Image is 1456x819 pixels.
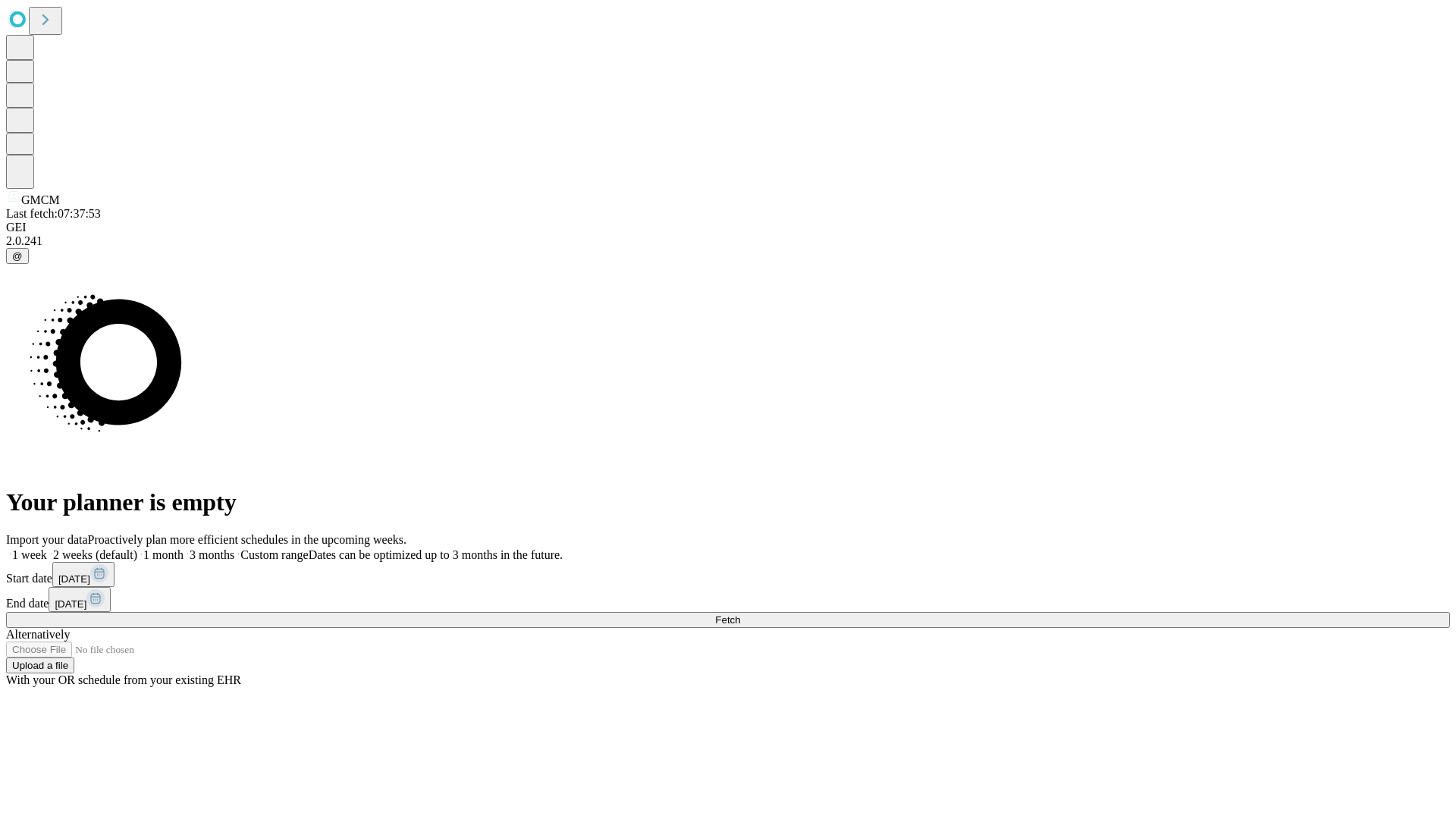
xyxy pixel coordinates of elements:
[52,562,115,587] button: [DATE]
[6,533,88,546] span: Import your data
[6,488,1450,516] h1: Your planner is empty
[190,548,234,561] span: 3 months
[6,221,1450,234] div: GEI
[715,614,740,626] span: Fetch
[6,248,29,264] button: @
[58,573,90,585] span: [DATE]
[6,562,1450,587] div: Start date
[6,207,101,220] span: Last fetch: 07:37:53
[6,628,70,641] span: Alternatively
[6,673,241,686] span: With your OR schedule from your existing EHR
[12,548,47,561] span: 1 week
[6,234,1450,248] div: 2.0.241
[6,587,1450,612] div: End date
[88,533,406,546] span: Proactively plan more efficient schedules in the upcoming weeks.
[240,548,308,561] span: Custom range
[55,598,86,610] span: [DATE]
[309,548,563,561] span: Dates can be optimized up to 3 months in the future.
[6,657,74,673] button: Upload a file
[21,193,60,206] span: GMCM
[143,548,184,561] span: 1 month
[53,548,137,561] span: 2 weeks (default)
[12,250,23,262] span: @
[6,612,1450,628] button: Fetch
[49,587,111,612] button: [DATE]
